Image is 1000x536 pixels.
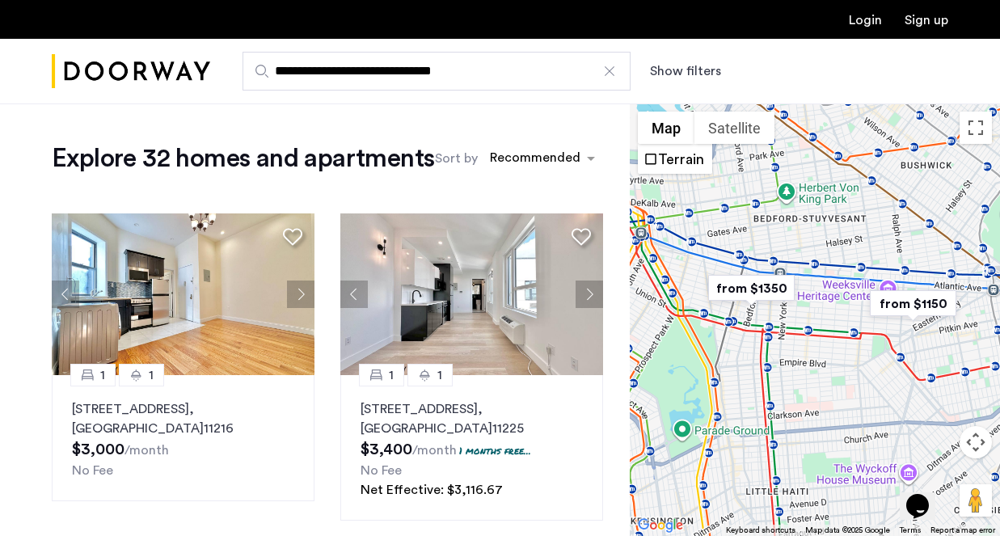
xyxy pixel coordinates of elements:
[634,515,687,536] a: Open this area in Google Maps (opens a new window)
[638,112,694,144] button: Show street map
[340,281,368,308] button: Previous apartment
[72,399,294,438] p: [STREET_ADDRESS] 11216
[243,52,631,91] input: Apartment Search
[900,471,951,520] iframe: chat widget
[52,41,210,102] img: logo
[361,483,503,496] span: Net Effective: $3,116.67
[340,375,603,521] a: 11[STREET_ADDRESS], [GEOGRAPHIC_DATA]112251 months free...No FeeNet Effective: $3,116.67
[482,144,603,173] ng-select: sort-apartment
[960,426,992,458] button: Map camera controls
[340,213,604,375] img: 2014_638467240162182106.jpeg
[905,14,948,27] a: Registration
[930,525,995,536] a: Report a map error
[389,365,394,385] span: 1
[437,365,442,385] span: 1
[52,375,314,501] a: 11[STREET_ADDRESS], [GEOGRAPHIC_DATA]11216No Fee
[287,281,314,308] button: Next apartment
[149,365,154,385] span: 1
[435,149,478,168] label: Sort by
[960,112,992,144] button: Toggle fullscreen view
[72,464,113,477] span: No Fee
[726,525,795,536] button: Keyboard shortcuts
[361,399,583,438] p: [STREET_ADDRESS] 11225
[487,148,580,171] div: Recommended
[960,484,992,517] button: Drag Pegman onto the map to open Street View
[52,41,210,102] a: Cazamio Logo
[52,281,79,308] button: Previous apartment
[639,146,711,172] li: Terrain
[805,526,890,534] span: Map data ©2025 Google
[52,142,434,175] h1: Explore 32 homes and apartments
[900,525,921,536] a: Terms
[72,441,124,458] span: $3,000
[702,270,801,306] div: from $1350
[650,61,721,81] button: Show or hide filters
[634,515,687,536] img: Google
[124,444,169,457] sub: /month
[576,281,603,308] button: Next apartment
[658,152,704,167] label: Terrain
[638,144,712,174] ul: Show street map
[849,14,882,27] a: Login
[459,444,531,458] p: 1 months free...
[694,112,774,144] button: Show satellite imagery
[361,441,412,458] span: $3,400
[412,444,457,457] sub: /month
[361,464,402,477] span: No Fee
[863,285,963,322] div: from $1150
[100,365,105,385] span: 1
[52,213,315,375] img: 2012_638680378881248573.jpeg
